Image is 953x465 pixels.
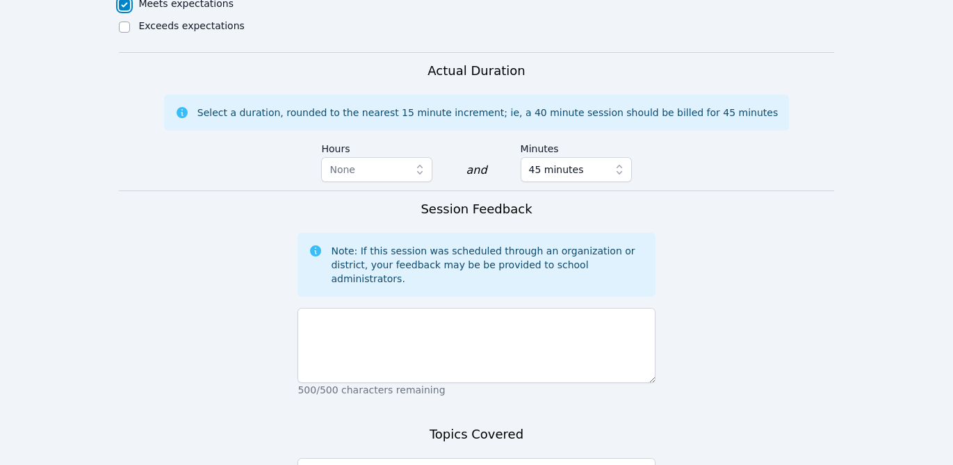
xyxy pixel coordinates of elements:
label: Hours [321,136,432,157]
h3: Actual Duration [427,61,525,81]
span: 45 minutes [529,161,584,178]
h3: Topics Covered [430,425,523,444]
button: 45 minutes [521,157,632,182]
div: Select a duration, rounded to the nearest 15 minute increment; ie, a 40 minute session should be ... [197,106,778,120]
label: Exceeds expectations [138,20,244,31]
div: Note: If this session was scheduled through an organization or district, your feedback may be be ... [331,244,644,286]
span: None [329,164,355,175]
p: 500/500 characters remaining [298,383,655,397]
button: None [321,157,432,182]
h3: Session Feedback [421,199,532,219]
div: and [466,162,487,179]
label: Minutes [521,136,632,157]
